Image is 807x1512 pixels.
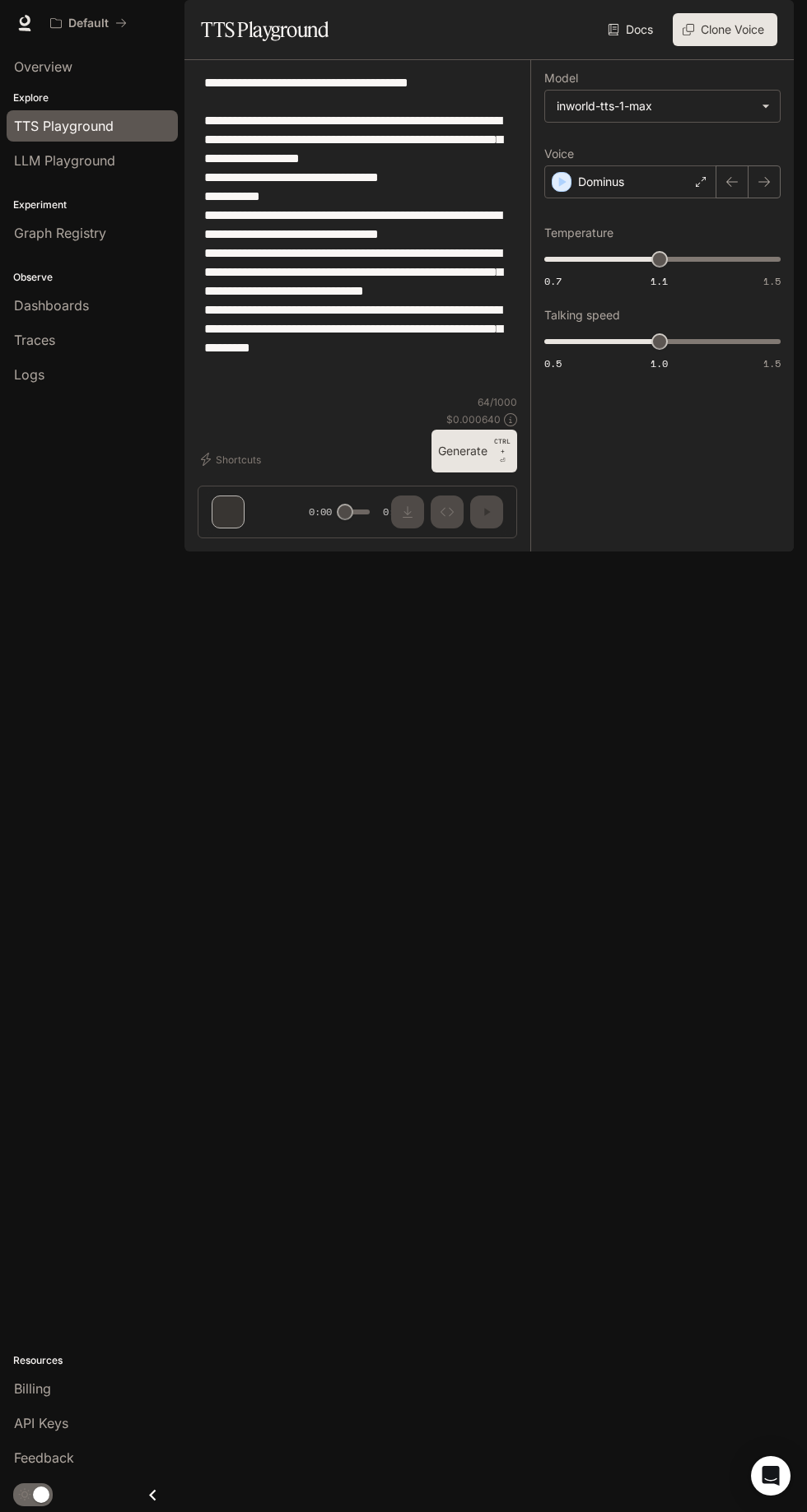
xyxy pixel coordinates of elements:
button: Shortcuts [198,446,268,472]
p: Default [68,16,109,30]
p: Temperature [544,227,613,239]
span: 0.7 [544,274,562,288]
button: GenerateCTRL +⏎ [431,430,517,472]
button: Clone Voice [673,13,777,46]
p: Dominus [578,174,624,190]
span: 1.0 [651,356,668,370]
p: Voice [544,148,574,160]
p: Talking speed [544,309,620,321]
h1: TTS Playground [201,13,329,46]
a: Docs [604,13,660,46]
div: inworld-tts-1-max [545,91,780,122]
span: 1.5 [763,356,781,370]
p: CTRL + [494,436,511,456]
p: ⏎ [494,436,511,466]
p: Model [544,72,578,84]
button: All workspaces [43,7,134,40]
span: 1.5 [763,274,781,288]
span: 0.5 [544,356,562,370]
div: Open Intercom Messenger [751,1456,791,1496]
span: 1.1 [651,274,668,288]
div: inworld-tts-1-max [557,98,753,114]
p: $ 0.000640 [446,412,501,426]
